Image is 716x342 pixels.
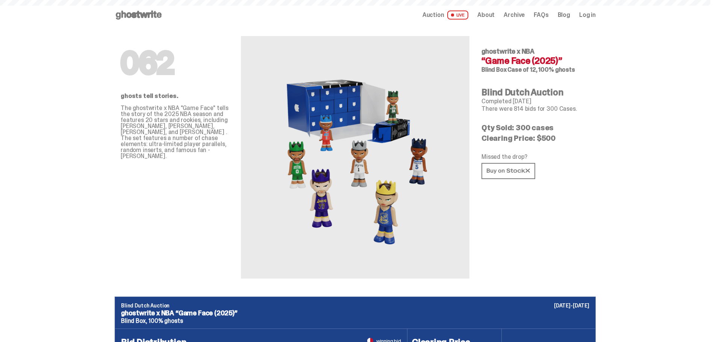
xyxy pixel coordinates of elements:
p: Qty Sold: 300 cases [481,124,590,131]
p: Clearing Price: $500 [481,134,590,142]
a: FAQs [534,12,548,18]
h4: Blind Dutch Auction [481,88,590,97]
a: About [477,12,495,18]
h1: 062 [121,48,229,78]
span: Blind Box, [121,317,147,325]
span: Case of 12, 100% ghosts [507,66,575,74]
a: Log in [579,12,596,18]
p: ghostwrite x NBA “Game Face (2025)” [121,310,589,316]
a: Archive [504,12,525,18]
p: There were 814 bids for 300 Cases. [481,106,590,112]
a: Auction LIVE [422,11,468,20]
span: LIVE [447,11,469,20]
p: Missed the drop? [481,154,590,160]
span: 100% ghosts [148,317,183,325]
span: Blind Box [481,66,507,74]
img: NBA&ldquo;Game Face (2025)&rdquo; [272,54,438,261]
p: ghosts tell stories. [121,93,229,99]
p: The ghostwrite x NBA "Game Face" tells the story of the 2025 NBA season and features 20 stars and... [121,105,229,159]
span: ghostwrite x NBA [481,47,534,56]
p: Completed [DATE] [481,98,590,104]
p: Blind Dutch Auction [121,303,589,308]
a: Blog [558,12,570,18]
span: Auction [422,12,444,18]
h4: “Game Face (2025)” [481,56,590,65]
p: [DATE]-[DATE] [554,303,589,308]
